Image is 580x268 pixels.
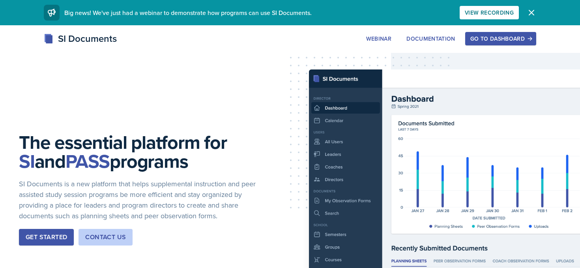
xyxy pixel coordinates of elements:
[85,232,126,242] div: Contact Us
[79,229,133,246] button: Contact Us
[26,232,67,242] div: Get Started
[460,6,519,19] button: View Recording
[366,36,391,42] div: Webinar
[64,8,312,17] span: Big news! We've just had a webinar to demonstrate how programs can use SI Documents.
[19,229,74,246] button: Get Started
[465,9,514,16] div: View Recording
[361,32,397,45] button: Webinar
[470,36,531,42] div: Go to Dashboard
[406,36,455,42] div: Documentation
[465,32,536,45] button: Go to Dashboard
[44,32,117,46] div: SI Documents
[401,32,460,45] button: Documentation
